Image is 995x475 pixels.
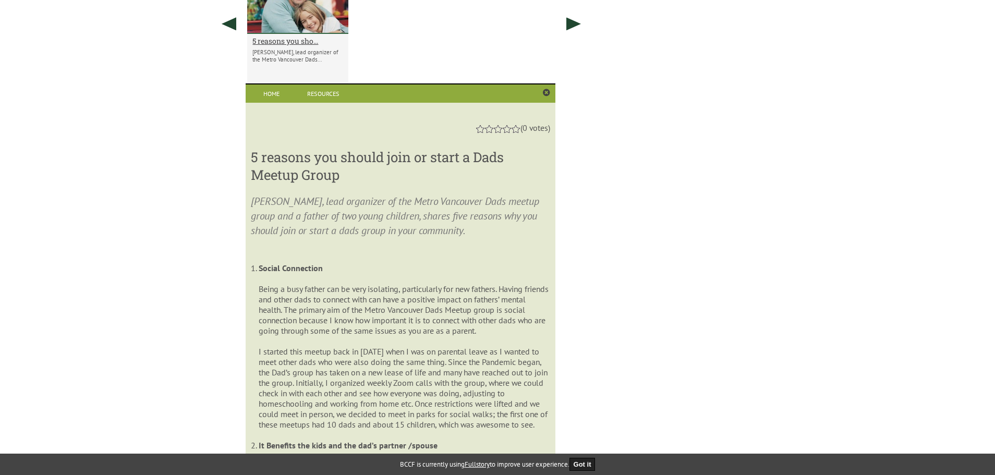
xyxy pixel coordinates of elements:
a: 5 reasons you sho... [252,36,343,46]
a: 4 [503,125,511,133]
a: Close [543,89,550,97]
a: Resources [297,84,349,103]
a: 2 [485,125,493,133]
strong: It Benefits the kids and the dad’s partner /spouse [259,440,438,450]
h3: 5 reasons you should join or start a Dads Meetup Group [251,148,550,184]
a: Fullstory [465,460,490,469]
li: Being a busy father can be very isolating, particularly for new fathers. Having friends and other... [259,263,550,440]
p: [PERSON_NAME], lead organizer of the Metro Vancouver Dads... [252,48,343,63]
a: 5 [512,125,520,133]
p: [PERSON_NAME], lead organizer of the Metro Vancouver Dads meetup group and a father of two young ... [251,194,550,252]
a: 3 [494,125,502,133]
strong: Social Connection [259,263,323,273]
a: 1 [476,125,484,133]
span: (0 votes) [520,123,550,133]
button: Got it [569,458,596,471]
a: Home [246,84,297,103]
